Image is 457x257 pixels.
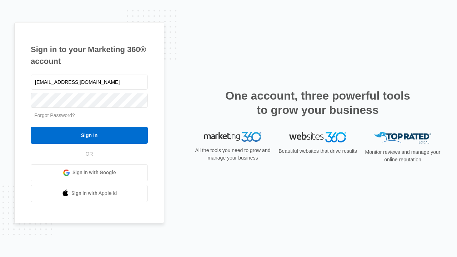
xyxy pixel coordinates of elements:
[71,190,117,197] span: Sign in with Apple Id
[31,75,148,90] input: Email
[374,132,431,144] img: Top Rated Local
[31,127,148,144] input: Sign In
[31,185,148,202] a: Sign in with Apple Id
[223,89,412,117] h2: One account, three powerful tools to grow your business
[34,112,75,118] a: Forgot Password?
[193,147,273,162] p: All the tools you need to grow and manage your business
[204,132,261,142] img: Marketing 360
[289,132,346,142] img: Websites 360
[278,147,358,155] p: Beautiful websites that drive results
[81,150,98,158] span: OR
[72,169,116,176] span: Sign in with Google
[363,148,443,163] p: Monitor reviews and manage your online reputation
[31,164,148,181] a: Sign in with Google
[31,44,148,67] h1: Sign in to your Marketing 360® account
